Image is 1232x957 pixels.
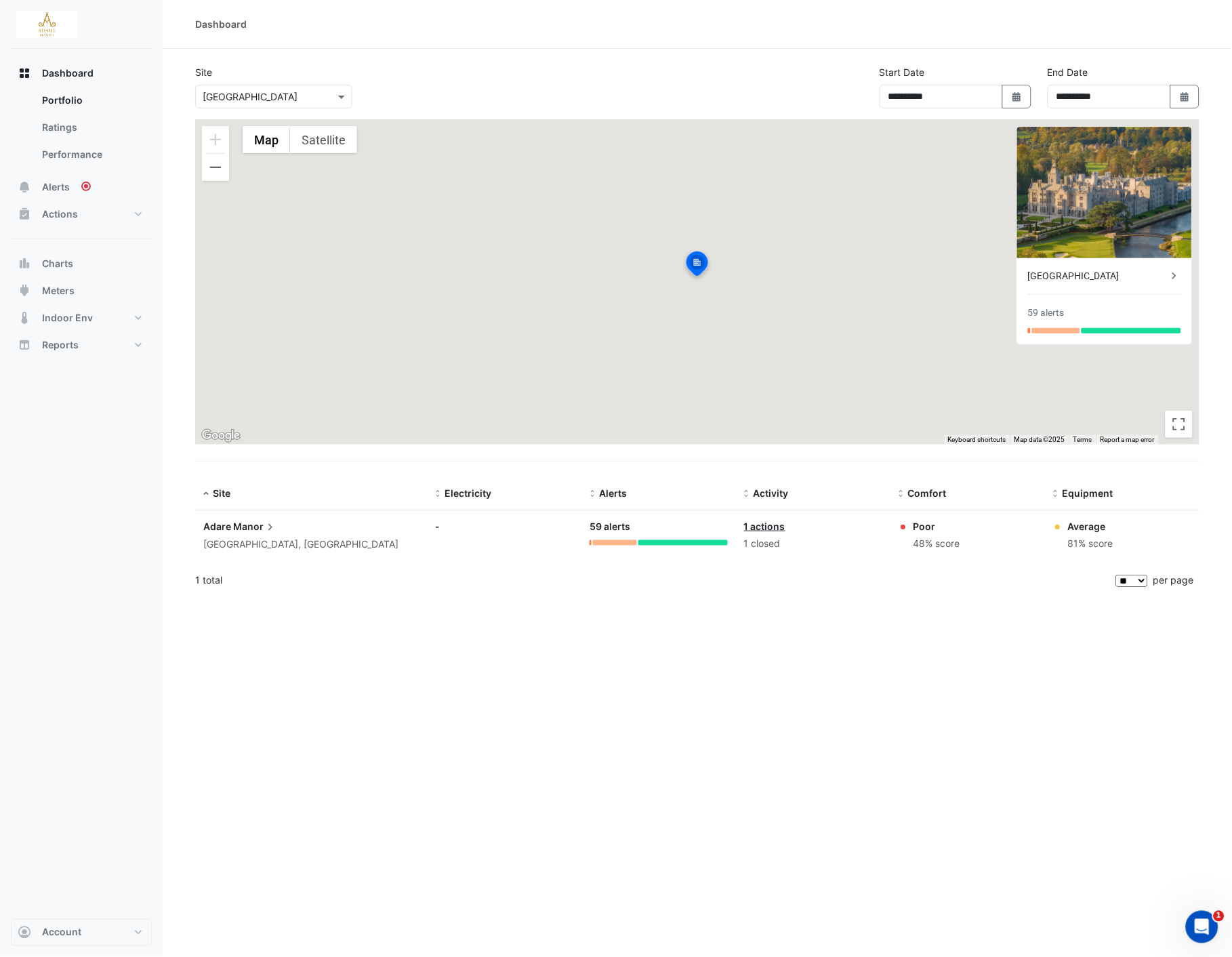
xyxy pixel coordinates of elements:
label: End Date [1048,65,1088,79]
app-icon: Alerts [18,180,31,194]
span: Dashboard [42,66,94,80]
span: per page [1153,574,1194,586]
a: Terms (opens in new tab) [1073,436,1092,443]
app-icon: Charts [18,257,31,270]
div: [GEOGRAPHIC_DATA], [GEOGRAPHIC_DATA] [203,537,419,552]
button: Zoom in [202,126,229,153]
span: Comfort [908,487,947,499]
span: Actions [42,207,78,221]
fa-icon: Select Date [1011,91,1023,102]
button: Indoor Env [11,304,152,331]
span: Alerts [599,487,627,499]
fa-icon: Select Date [1179,91,1191,102]
app-icon: Indoor Env [18,311,31,325]
button: Toggle fullscreen view [1166,411,1193,438]
div: Dashboard [11,87,152,174]
span: 1 [1214,911,1225,922]
button: Actions [11,201,152,228]
div: - [435,519,573,533]
label: Site [195,65,212,79]
span: Meters [42,284,75,298]
div: 48% score [913,536,960,552]
div: 1 closed [744,536,882,552]
button: Show street map [243,126,290,153]
app-icon: Actions [18,207,31,221]
span: Indoor Env [42,311,93,325]
app-icon: Dashboard [18,66,31,80]
div: 1 total [195,563,1113,597]
img: site-pin-selected.svg [682,249,712,282]
button: Alerts [11,174,152,201]
app-icon: Reports [18,338,31,352]
span: Site [213,487,230,499]
label: Start Date [880,65,925,79]
span: Reports [42,338,79,352]
button: Reports [11,331,152,359]
button: Meters [11,277,152,304]
app-icon: Meters [18,284,31,298]
a: 1 actions [744,521,785,532]
button: Show satellite imagery [290,126,357,153]
span: Activity [754,487,789,499]
div: Average [1068,519,1113,533]
a: Portfolio [31,87,152,114]
span: Alerts [42,180,70,194]
a: Ratings [31,114,152,141]
span: Adare [203,521,231,532]
img: Adare Manor [1017,127,1192,258]
img: Company Logo [16,11,77,38]
a: Performance [31,141,152,168]
span: Electricity [445,487,491,499]
div: Tooltip anchor [80,180,92,192]
button: Account [11,919,152,946]
button: Keyboard shortcuts [948,435,1006,445]
button: Dashboard [11,60,152,87]
span: Map data ©2025 [1014,436,1065,443]
div: Dashboard [195,17,247,31]
span: Account [42,926,81,939]
a: Open this area in Google Maps (opens a new window) [199,427,243,445]
iframe: Intercom live chat [1186,911,1218,943]
div: 81% score [1068,536,1113,552]
a: Report a map error [1101,436,1155,443]
div: [GEOGRAPHIC_DATA] [1028,269,1168,283]
div: Poor [913,519,960,533]
div: 59 alerts [1028,306,1065,320]
span: Equipment [1063,487,1113,499]
img: Google [199,427,243,445]
button: Zoom out [202,154,229,181]
span: Manor [233,519,277,534]
button: Charts [11,250,152,277]
div: 59 alerts [590,519,728,535]
span: Charts [42,257,73,270]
